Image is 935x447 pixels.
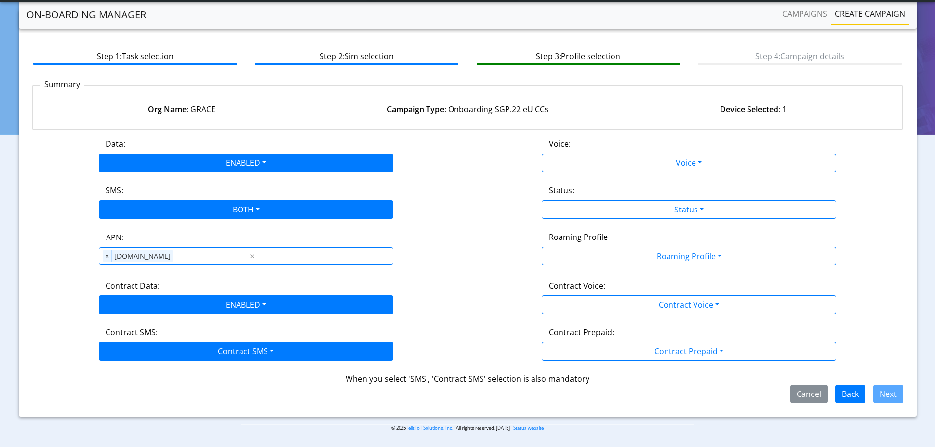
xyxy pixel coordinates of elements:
[106,232,124,243] label: APN:
[99,295,393,314] button: ENABLED
[549,138,571,150] label: Voice:
[549,231,608,243] label: Roaming Profile
[106,280,160,291] label: Contract Data:
[835,385,865,403] button: Back
[99,200,393,219] button: BOTH
[720,104,778,115] strong: Device Selected
[549,184,574,196] label: Status:
[513,425,544,431] a: Status website
[148,104,187,115] strong: Org Name
[99,342,393,361] button: Contract SMS
[549,326,614,338] label: Contract Prepaid:
[99,154,393,172] button: ENABLED
[790,385,828,403] button: Cancel
[406,425,454,431] a: Telit IoT Solutions, Inc.
[112,250,173,262] span: [DOMAIN_NAME]
[873,385,903,403] button: Next
[542,200,836,219] button: Status
[106,138,125,150] label: Data:
[33,47,237,65] btn: Step 1: Task selection
[106,184,123,196] label: SMS:
[255,47,458,65] btn: Step 2: Sim selection
[542,295,836,314] button: Contract Voice
[698,47,902,65] btn: Step 4: Campaign details
[324,104,610,115] div: : Onboarding SGP.22 eUICCs
[549,280,605,291] label: Contract Voice:
[542,154,836,172] button: Voice
[477,47,680,65] btn: Step 3: Profile selection
[387,104,444,115] strong: Campaign Type
[241,424,694,432] p: © 2025 . All rights reserved.[DATE] |
[40,79,84,90] p: Summary
[611,104,896,115] div: : 1
[248,250,257,262] span: Clear all
[103,250,112,262] span: ×
[542,342,836,361] button: Contract Prepaid
[32,373,904,385] div: When you select 'SMS', 'Contract SMS' selection is also mandatory
[106,326,158,338] label: Contract SMS:
[831,4,909,24] a: Create campaign
[39,104,324,115] div: : GRACE
[778,4,831,24] a: Campaigns
[27,5,146,25] a: On-Boarding Manager
[542,247,836,265] button: Roaming Profile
